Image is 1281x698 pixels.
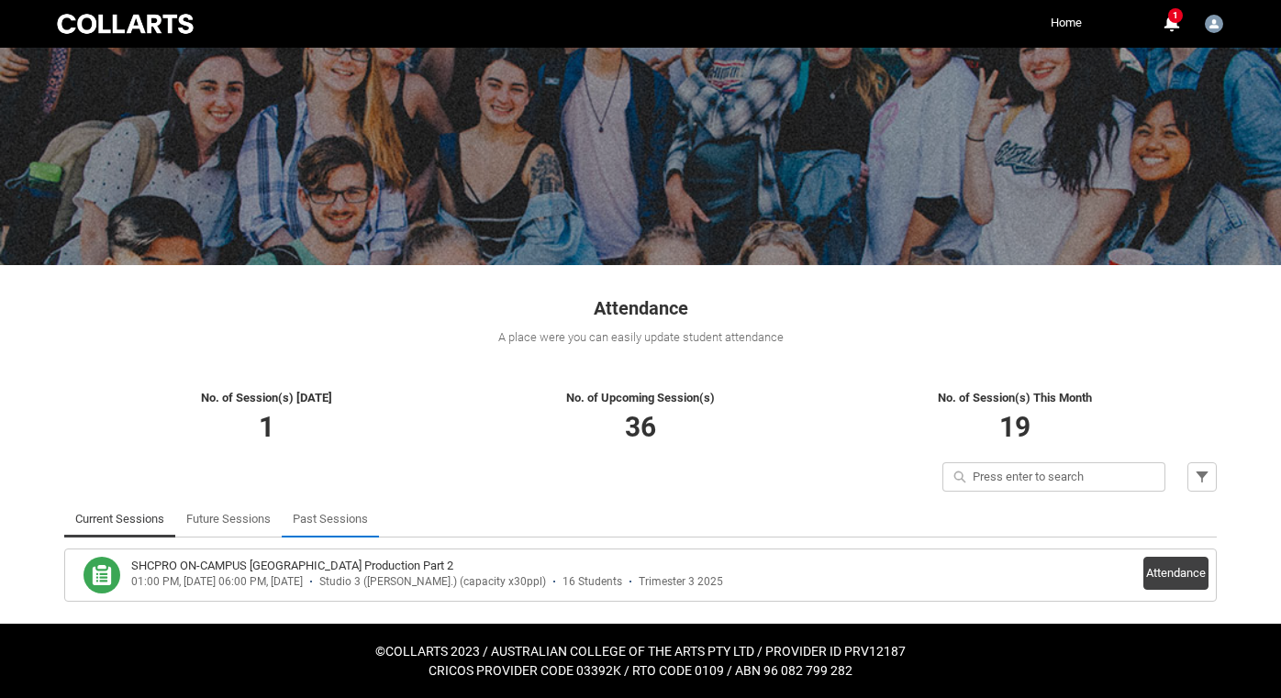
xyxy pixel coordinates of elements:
[1143,557,1209,590] button: Attendance
[175,501,282,537] li: Future Sessions
[625,411,656,443] span: 36
[75,501,164,537] a: Current Sessions
[131,575,303,589] div: 01:00 PM, [DATE] 06:00 PM, [DATE]
[938,391,1092,404] span: No. of Session(s) This Month
[563,575,622,589] div: 16 Students
[594,297,688,319] span: Attendance
[639,575,723,589] div: Trimester 3 2025
[1168,8,1183,23] span: 1
[1046,9,1086,37] a: Home
[64,328,1217,347] div: A place were you can easily update student attendance
[1200,7,1228,37] button: User Profile User1674511690125260811
[186,501,271,537] a: Future Sessions
[259,411,274,443] span: 1
[64,501,175,537] li: Current Sessions
[999,411,1030,443] span: 19
[1160,13,1182,35] button: 1
[293,501,368,537] a: Past Sessions
[1187,462,1217,492] button: Filter
[201,391,332,404] span: No. of Session(s) [DATE]
[1205,15,1223,33] img: User1674511690125260811
[131,557,453,575] h3: SHCPRO ON-CAMPUS Capstone Production Part 2
[282,501,379,537] li: Past Sessions
[566,391,715,404] span: No. of Upcoming Session(s)
[942,462,1165,492] input: Press enter to search
[319,575,546,589] div: Studio 3 ([PERSON_NAME].) (capacity x30ppl)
